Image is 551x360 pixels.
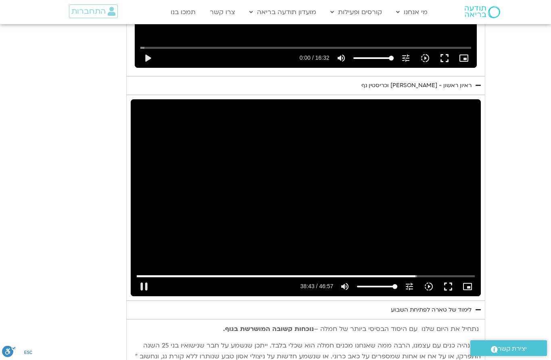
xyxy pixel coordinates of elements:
b: נוכחות קשובה המושרשת בגוף. [223,324,314,333]
span: יצירת קשר [498,343,527,354]
div: ראיון ראשון - [PERSON_NAME] וכריסטין נף [361,81,472,90]
a: יצירת קשר [470,340,547,356]
a: התחברות [69,4,118,18]
a: מי אנחנו [392,4,432,20]
a: תמכו בנו [167,4,200,20]
a: צרו קשר [206,4,239,20]
span: נתחיל את היום שלנו עם היסוד הבסיסי ביותר של חמלה – [314,324,479,333]
div: לימוד של טארה לפתיחת השבוע [391,305,472,315]
a: קורסים ופעילות [326,4,386,20]
a: מועדון תודעה בריאה [245,4,320,20]
summary: לימוד של טארה לפתיחת השבוע [126,301,485,319]
summary: ראיון ראשון - [PERSON_NAME] וכריסטין נף [126,76,485,95]
img: תודעה בריאה [465,6,500,18]
span: התחברות [71,7,106,16]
